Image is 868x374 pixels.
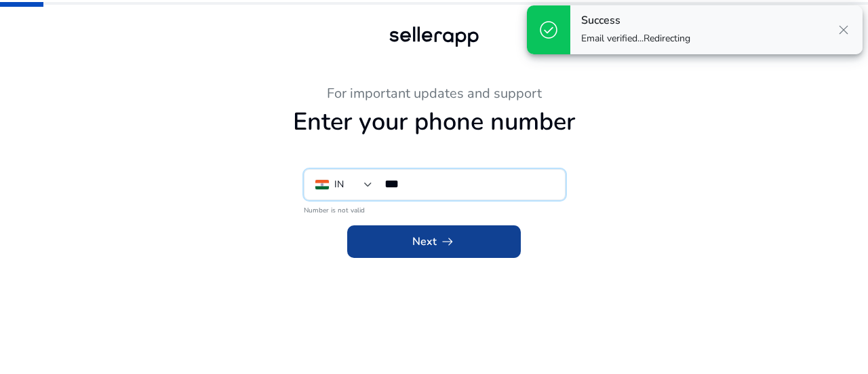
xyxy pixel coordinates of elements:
[334,177,344,192] div: IN
[581,14,690,27] h4: Success
[304,202,564,216] mat-error: Number is not valid
[581,32,690,45] p: Email verified...Redirecting
[835,22,852,38] span: close
[61,86,807,102] h3: For important updates and support
[61,107,807,136] h1: Enter your phone number
[439,233,456,250] span: arrow_right_alt
[538,19,559,41] span: check_circle
[347,225,521,258] button: Nextarrow_right_alt
[412,233,456,250] span: Next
